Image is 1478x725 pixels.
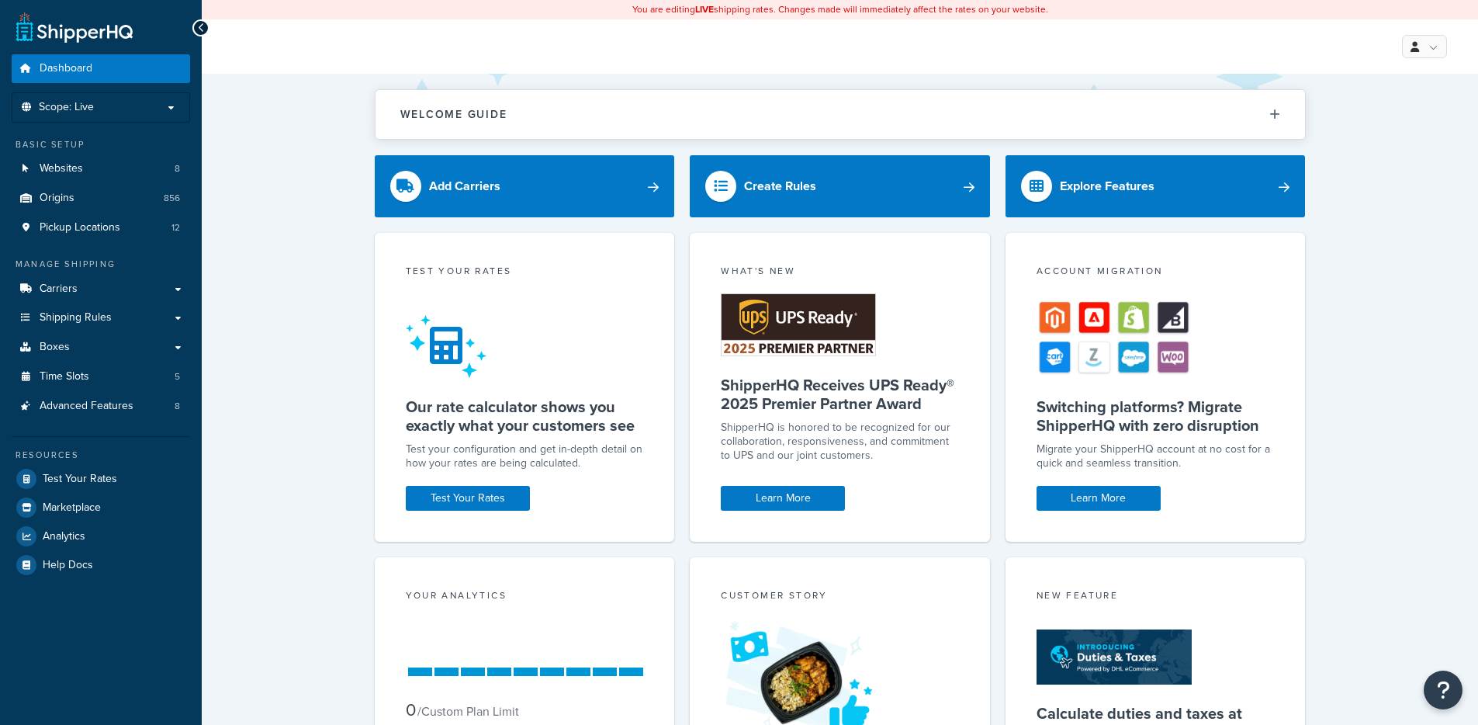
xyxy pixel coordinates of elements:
li: Time Slots [12,362,190,391]
div: Test your rates [406,264,644,282]
a: Marketplace [12,494,190,522]
div: Migrate your ShipperHQ account at no cost for a quick and seamless transition. [1037,442,1275,470]
div: Create Rules [744,175,816,197]
small: / Custom Plan Limit [417,702,519,720]
div: Customer Story [721,588,959,606]
li: Websites [12,154,190,183]
h2: Welcome Guide [400,109,507,120]
div: Your Analytics [406,588,644,606]
span: Analytics [43,530,85,543]
div: Resources [12,449,190,462]
div: What's New [721,264,959,282]
button: Welcome Guide [376,90,1305,139]
a: Origins856 [12,184,190,213]
span: 8 [175,162,180,175]
li: Origins [12,184,190,213]
span: Boxes [40,341,70,354]
a: Test Your Rates [406,486,530,511]
div: Basic Setup [12,138,190,151]
a: Carriers [12,275,190,304]
div: Manage Shipping [12,258,190,271]
a: Learn More [1037,486,1161,511]
h5: ShipperHQ Receives UPS Ready® 2025 Premier Partner Award [721,376,959,413]
span: Help Docs [43,559,93,572]
div: Add Carriers [429,175,500,197]
span: Carriers [40,283,78,296]
li: Pickup Locations [12,213,190,242]
span: 0 [406,697,416,723]
a: Time Slots5 [12,362,190,391]
a: Dashboard [12,54,190,83]
a: Create Rules [690,155,990,217]
span: Test Your Rates [43,473,117,486]
span: Scope: Live [39,101,94,114]
a: Help Docs [12,551,190,579]
a: Boxes [12,333,190,362]
a: Shipping Rules [12,304,190,332]
span: 5 [175,370,180,383]
li: Advanced Features [12,392,190,421]
span: Websites [40,162,83,175]
a: Learn More [721,486,845,511]
div: Account Migration [1037,264,1275,282]
p: ShipperHQ is honored to be recognized for our collaboration, responsiveness, and commitment to UP... [721,421,959,463]
a: Test Your Rates [12,465,190,493]
span: Dashboard [40,62,92,75]
span: 8 [175,400,180,413]
b: LIVE [695,2,714,16]
h5: Our rate calculator shows you exactly what your customers see [406,397,644,435]
a: Advanced Features8 [12,392,190,421]
div: Test your configuration and get in-depth detail on how your rates are being calculated. [406,442,644,470]
span: 856 [164,192,180,205]
a: Websites8 [12,154,190,183]
a: Explore Features [1006,155,1306,217]
div: Explore Features [1060,175,1154,197]
h5: Switching platforms? Migrate ShipperHQ with zero disruption [1037,397,1275,435]
button: Open Resource Center [1424,671,1462,709]
span: Pickup Locations [40,221,120,234]
span: Advanced Features [40,400,133,413]
a: Analytics [12,522,190,550]
div: New Feature [1037,588,1275,606]
span: Marketplace [43,501,101,515]
a: Pickup Locations12 [12,213,190,242]
span: 12 [171,221,180,234]
span: Origins [40,192,74,205]
span: Shipping Rules [40,311,112,324]
span: Time Slots [40,370,89,383]
a: Add Carriers [375,155,675,217]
